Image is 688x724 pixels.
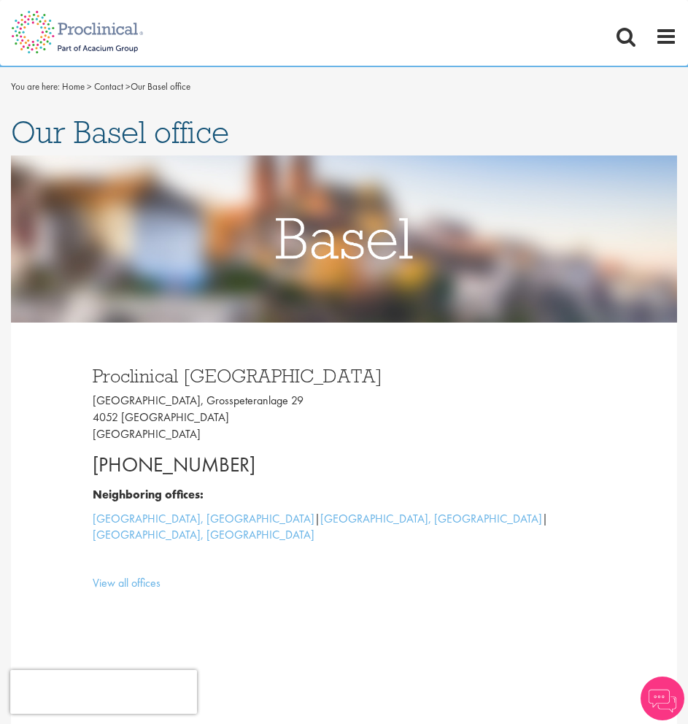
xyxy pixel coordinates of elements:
[93,575,161,590] a: View all offices
[93,393,596,443] p: [GEOGRAPHIC_DATA], Grosspeteranlage 29 4052 [GEOGRAPHIC_DATA] [GEOGRAPHIC_DATA]
[93,366,596,385] h3: Proclinical [GEOGRAPHIC_DATA]
[641,677,684,720] img: Chatbot
[93,511,314,526] a: [GEOGRAPHIC_DATA], [GEOGRAPHIC_DATA]
[93,450,596,480] p: [PHONE_NUMBER]
[93,487,204,502] b: Neighboring offices:
[93,511,596,544] p: | |
[11,112,229,152] span: Our Basel office
[320,511,542,526] a: [GEOGRAPHIC_DATA], [GEOGRAPHIC_DATA]
[93,527,314,542] a: [GEOGRAPHIC_DATA], [GEOGRAPHIC_DATA]
[10,670,197,714] iframe: reCAPTCHA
